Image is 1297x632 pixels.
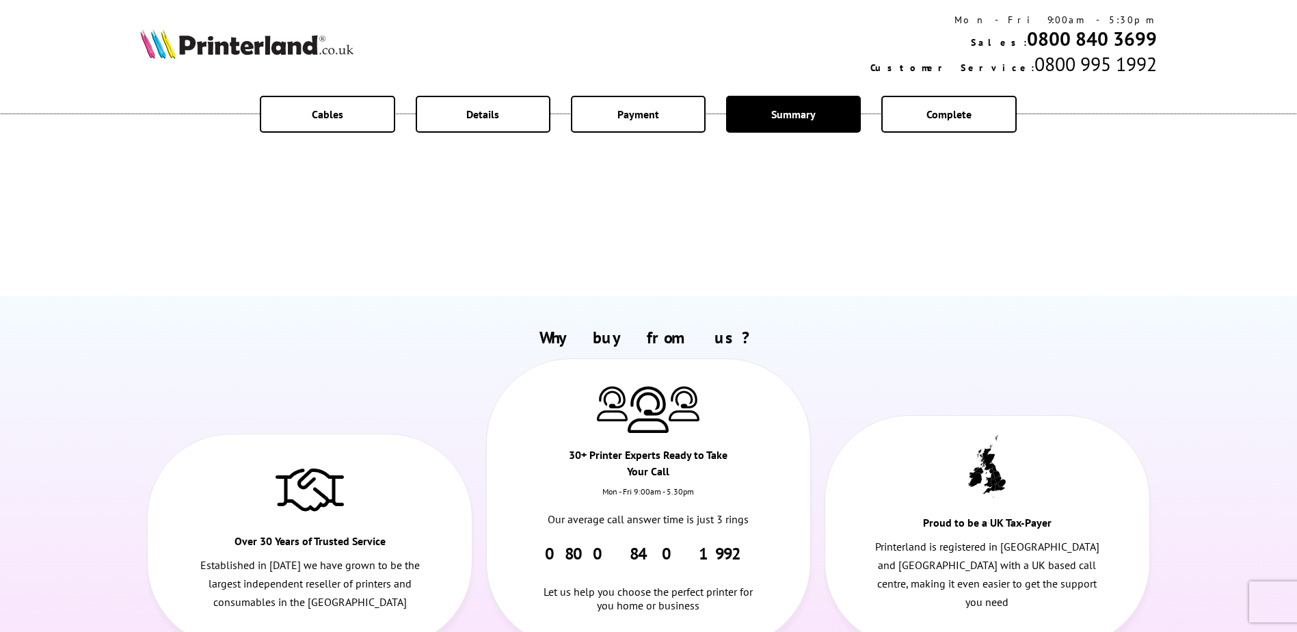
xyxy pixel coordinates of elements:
[1027,26,1157,51] a: 0800 840 3699
[5,57,29,72] input: Go
[870,62,1034,74] span: Customer Service:
[971,36,1027,49] span: Sales:
[771,107,816,121] span: Summary
[870,14,1157,26] div: Mon - Fri 9:00am - 5:30pm
[5,11,678,23] p: Please wait whilst we authenticate your card payment.
[545,543,752,564] a: 0800 840 1992
[276,462,344,516] img: Trusted Service
[926,107,972,121] span: Complete
[5,34,678,47] p: If you are not redirected automatically in a few seconds, please click below once the button is e...
[567,447,730,486] div: 30+ Printer Experts Ready to Take Your Call
[906,514,1068,538] div: Proud to be a UK Tax-Payer
[597,386,628,421] img: Printer Experts
[312,107,343,121] span: Cables
[669,386,699,421] img: Printer Experts
[140,29,353,59] img: Printerland Logo
[196,556,423,612] p: Established in [DATE] we have grown to be the largest independent reseller of printers and consum...
[140,327,1156,348] h2: Why buy from us?
[628,386,669,434] img: Printer Experts
[617,107,659,121] span: Payment
[1034,51,1157,77] span: 0800 995 1992
[968,435,1006,498] img: UK tax payer
[874,538,1101,612] p: Printerland is registered in [GEOGRAPHIC_DATA] and [GEOGRAPHIC_DATA] with a UK based call centre,...
[535,564,762,612] div: Let us help you choose the perfect printer for you home or business
[466,107,499,121] span: Details
[535,510,762,529] p: Our average call answer time is just 3 rings
[229,533,391,556] div: Over 30 Years of Trusted Service
[487,486,811,510] div: Mon - Fri 9:00am - 5.30pm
